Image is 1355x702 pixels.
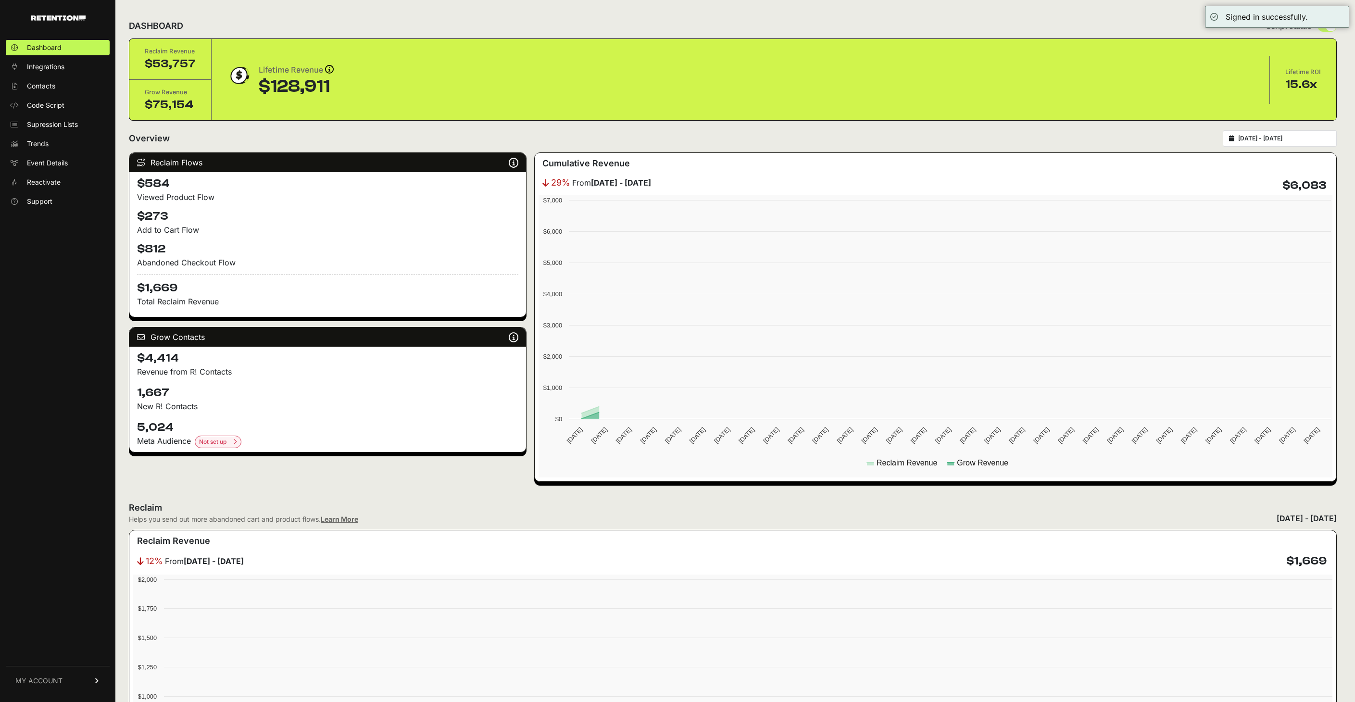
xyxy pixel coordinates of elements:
[129,19,183,33] h2: DASHBOARD
[6,117,110,132] a: Supression Lists
[129,153,526,172] div: Reclaim Flows
[934,426,953,445] text: [DATE]
[811,426,829,445] text: [DATE]
[1285,67,1321,77] div: Lifetime ROI
[958,426,977,445] text: [DATE]
[137,224,518,236] div: Add to Cart Flow
[129,327,526,347] div: Grow Contacts
[27,158,68,168] span: Event Details
[884,426,903,445] text: [DATE]
[983,426,1002,445] text: [DATE]
[27,100,64,110] span: Code Script
[543,322,562,329] text: $3,000
[1302,426,1321,445] text: [DATE]
[184,556,244,566] strong: [DATE] - [DATE]
[145,97,196,113] div: $75,154
[565,426,584,445] text: [DATE]
[129,501,358,514] h2: Reclaim
[6,194,110,209] a: Support
[786,426,805,445] text: [DATE]
[27,139,49,149] span: Trends
[6,59,110,75] a: Integrations
[614,426,633,445] text: [DATE]
[590,426,608,445] text: [DATE]
[129,514,358,524] div: Helps you send out more abandoned cart and product flows.
[138,605,157,612] text: $1,750
[137,435,518,448] div: Meta Audience
[6,666,110,695] a: MY ACCOUNT
[137,296,518,307] p: Total Reclaim Revenue
[137,385,518,401] h4: 1,667
[27,197,52,206] span: Support
[555,415,562,423] text: $0
[877,459,937,467] text: Reclaim Revenue
[227,63,251,88] img: dollar-coin-05c43ed7efb7bc0c12610022525b4bbbb207c7efeef5aecc26f025e68dcafac9.png
[6,155,110,171] a: Event Details
[957,459,1008,467] text: Grow Revenue
[543,384,562,391] text: $1,000
[1081,426,1100,445] text: [DATE]
[138,634,157,641] text: $1,500
[1130,426,1149,445] text: [DATE]
[137,366,518,377] p: Revenue from R! Contacts
[137,209,518,224] h4: $273
[145,88,196,97] div: Grow Revenue
[1105,426,1124,445] text: [DATE]
[551,176,570,189] span: 29%
[165,555,244,567] span: From
[663,426,682,445] text: [DATE]
[321,515,358,523] a: Learn More
[138,664,157,671] text: $1,250
[1007,426,1026,445] text: [DATE]
[6,136,110,151] a: Trends
[259,77,334,96] div: $128,911
[137,420,518,435] h4: 5,024
[137,351,518,366] h4: $4,414
[145,56,196,72] div: $53,757
[31,15,86,21] img: Retention.com
[543,228,562,235] text: $6,000
[1032,426,1051,445] text: [DATE]
[860,426,878,445] text: [DATE]
[27,177,61,187] span: Reactivate
[137,191,518,203] div: Viewed Product Flow
[543,259,562,266] text: $5,000
[688,426,707,445] text: [DATE]
[1056,426,1075,445] text: [DATE]
[639,426,657,445] text: [DATE]
[1282,178,1327,193] h4: $6,083
[138,576,157,583] text: $2,000
[909,426,928,445] text: [DATE]
[1278,426,1296,445] text: [DATE]
[1179,426,1198,445] text: [DATE]
[6,40,110,55] a: Dashboard
[543,290,562,298] text: $4,000
[27,120,78,129] span: Supression Lists
[145,47,196,56] div: Reclaim Revenue
[137,274,518,296] h4: $1,669
[1229,426,1247,445] text: [DATE]
[27,81,55,91] span: Contacts
[129,132,170,145] h2: Overview
[137,257,518,268] div: Abandoned Checkout Flow
[572,177,651,188] span: From
[762,426,780,445] text: [DATE]
[542,157,630,170] h3: Cumulative Revenue
[1277,513,1337,524] div: [DATE] - [DATE]
[137,176,518,191] h4: $584
[27,43,62,52] span: Dashboard
[137,534,210,548] h3: Reclaim Revenue
[591,178,651,188] strong: [DATE] - [DATE]
[15,676,63,686] span: MY ACCOUNT
[1154,426,1173,445] text: [DATE]
[543,197,562,204] text: $7,000
[1285,77,1321,92] div: 15.6x
[259,63,334,77] div: Lifetime Revenue
[1226,11,1308,23] div: Signed in successfully.
[543,353,562,360] text: $2,000
[6,78,110,94] a: Contacts
[137,401,518,412] p: New R! Contacts
[713,426,731,445] text: [DATE]
[1286,553,1327,569] h4: $1,669
[137,241,518,257] h4: $812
